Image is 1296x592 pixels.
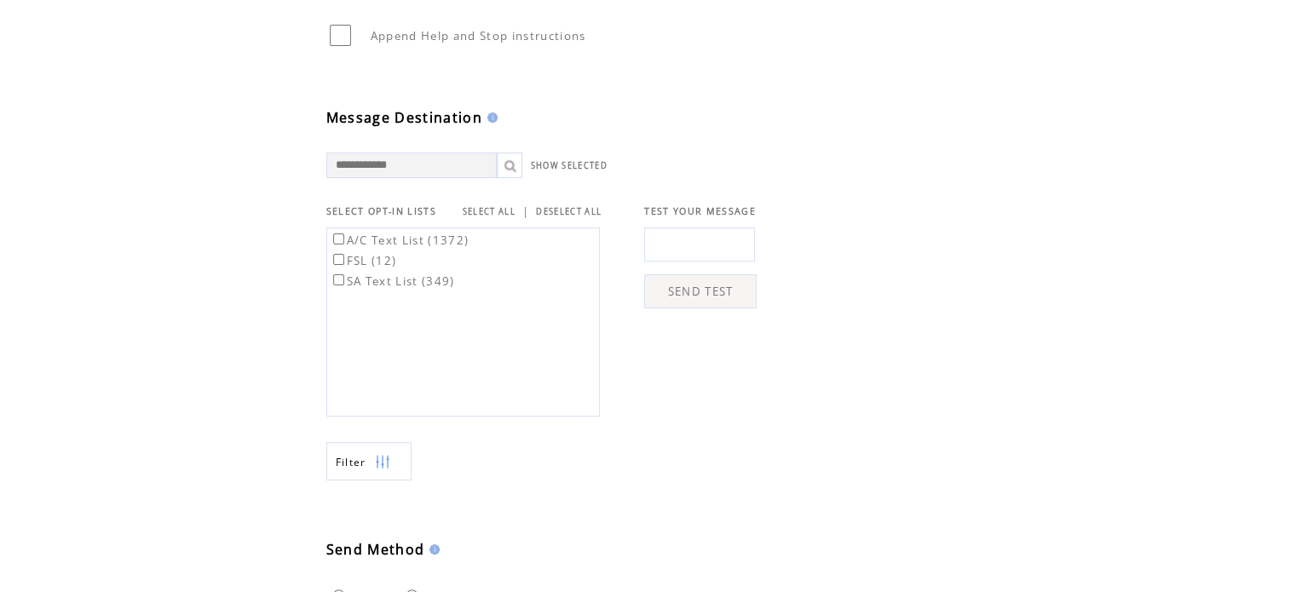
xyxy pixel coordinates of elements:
img: filters.png [375,443,390,481]
input: SA Text List (349) [333,274,344,285]
span: Message Destination [326,108,482,127]
span: SELECT OPT-IN LISTS [326,205,436,217]
span: | [522,204,529,219]
span: TEST YOUR MESSAGE [644,205,756,217]
a: SEND TEST [644,274,757,308]
input: FSL (12) [333,254,344,265]
a: Filter [326,442,412,480]
span: Append Help and Stop instructions [371,28,586,43]
img: help.gif [482,112,498,123]
label: FSL (12) [330,253,397,268]
input: A/C Text List (1372) [333,233,344,244]
span: Send Method [326,540,425,559]
label: SA Text List (349) [330,273,455,289]
img: help.gif [424,544,440,555]
span: Show filters [336,455,366,469]
label: A/C Text List (1372) [330,233,469,248]
a: DESELECT ALL [536,206,602,217]
a: SELECT ALL [463,206,516,217]
a: SHOW SELECTED [531,160,608,171]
